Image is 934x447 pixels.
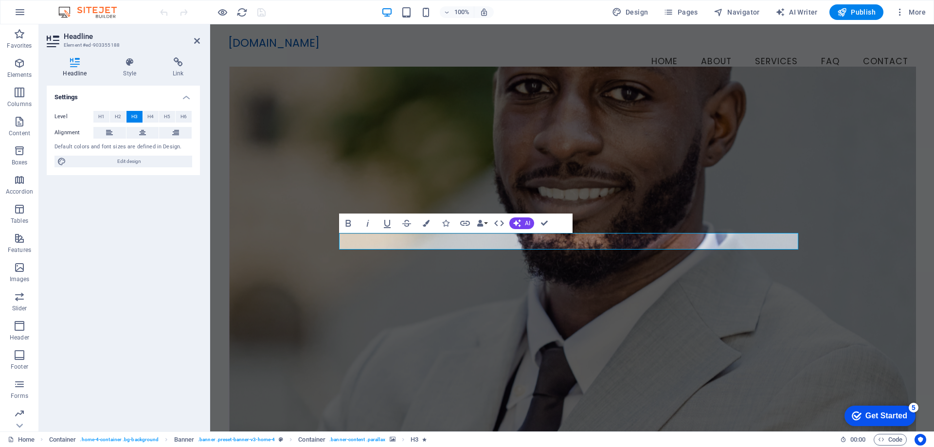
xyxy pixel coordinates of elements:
[608,4,652,20] div: Design (Ctrl+Alt+Y)
[12,304,27,312] p: Slider
[176,111,192,123] button: H6
[490,214,508,233] button: HTML
[878,434,902,446] span: Code
[710,4,764,20] button: Navigator
[126,111,143,123] button: H3
[612,7,648,17] span: Design
[850,434,865,446] span: 00 00
[608,4,652,20] button: Design
[378,214,396,233] button: Underline (Ctrl+U)
[456,214,474,233] button: Link
[70,2,79,12] div: 5
[10,275,30,283] p: Images
[174,434,195,446] span: Click to select. Double-click to edit
[115,111,121,123] span: H2
[64,32,200,41] h2: Headline
[660,4,701,20] button: Pages
[874,434,907,446] button: Code
[11,392,28,400] p: Forms
[64,41,180,50] h3: Element #ed-903355188
[143,111,159,123] button: H4
[80,434,159,446] span: . home-4-container .bg-background
[840,434,866,446] h6: Session time
[509,217,534,229] button: AI
[198,434,275,446] span: . banner .preset-banner-v3-home-4
[11,217,28,225] p: Tables
[69,156,189,167] span: Edit design
[411,434,418,446] span: Click to select. Double-click to edit
[159,111,175,123] button: H5
[525,220,530,226] span: AI
[54,156,192,167] button: Edit design
[775,7,818,17] span: AI Writer
[12,159,28,166] p: Boxes
[11,363,28,371] p: Footer
[829,4,883,20] button: Publish
[236,6,248,18] button: reload
[236,7,248,18] i: Reload page
[98,111,105,123] span: H1
[147,111,154,123] span: H4
[8,434,35,446] a: Click to cancel selection. Double-click to open Pages
[26,11,68,19] div: Get Started
[110,111,126,123] button: H2
[436,214,455,233] button: Icons
[7,71,32,79] p: Elements
[339,214,358,233] button: Bold (Ctrl+B)
[216,6,228,18] button: Click here to leave preview mode and continue editing
[5,5,76,25] div: Get Started 5 items remaining, 0% complete
[131,111,138,123] span: H3
[54,111,93,123] label: Level
[915,434,926,446] button: Usercentrics
[857,436,859,443] span: :
[664,7,698,17] span: Pages
[49,434,427,446] nav: breadcrumb
[359,214,377,233] button: Italic (Ctrl+I)
[49,434,76,446] span: Click to select. Double-click to edit
[107,57,157,78] h4: Style
[714,7,760,17] span: Navigator
[298,434,325,446] span: Click to select. Double-click to edit
[535,214,554,233] button: Confirm (Ctrl+⏎)
[56,6,129,18] img: Editor Logo
[9,129,30,137] p: Content
[8,246,31,254] p: Features
[891,4,930,20] button: More
[164,111,170,123] span: H5
[279,437,283,442] i: This element is a customizable preset
[454,6,470,18] h6: 100%
[7,42,32,50] p: Favorites
[440,6,474,18] button: 100%
[7,100,32,108] p: Columns
[10,334,29,341] p: Header
[157,57,200,78] h4: Link
[397,214,416,233] button: Strikethrough
[837,7,876,17] span: Publish
[475,214,489,233] button: Data Bindings
[390,437,395,442] i: This element contains a background
[895,7,926,17] span: More
[772,4,822,20] button: AI Writer
[47,86,200,103] h4: Settings
[54,127,93,139] label: Alignment
[47,57,107,78] h4: Headline
[480,8,488,17] i: On resize automatically adjust zoom level to fit chosen device.
[422,437,427,442] i: Element contains an animation
[54,143,192,151] div: Default colors and font sizes are defined in Design.
[329,434,385,446] span: . banner-content .parallax
[417,214,435,233] button: Colors
[93,111,109,123] button: H1
[180,111,187,123] span: H6
[6,188,33,196] p: Accordion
